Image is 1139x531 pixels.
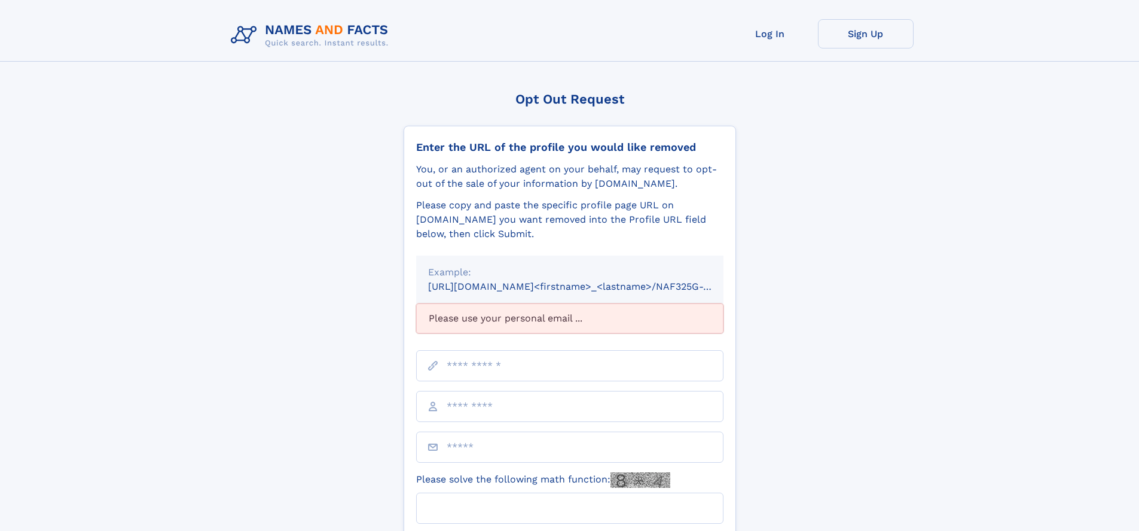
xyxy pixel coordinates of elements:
div: Opt Out Request [404,92,736,107]
div: Example: [428,265,712,280]
div: Please copy and paste the specific profile page URL on [DOMAIN_NAME] you want removed into the Pr... [416,198,723,241]
div: You, or an authorized agent on your behalf, may request to opt-out of the sale of your informatio... [416,162,723,191]
a: Log In [722,19,818,48]
div: Enter the URL of the profile you would like removed [416,141,723,154]
small: [URL][DOMAIN_NAME]<firstname>_<lastname>/NAF325G-xxxxxxxx [428,281,746,292]
label: Please solve the following math function: [416,472,670,488]
div: Please use your personal email ... [416,304,723,333]
img: Logo Names and Facts [226,19,398,51]
a: Sign Up [818,19,914,48]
